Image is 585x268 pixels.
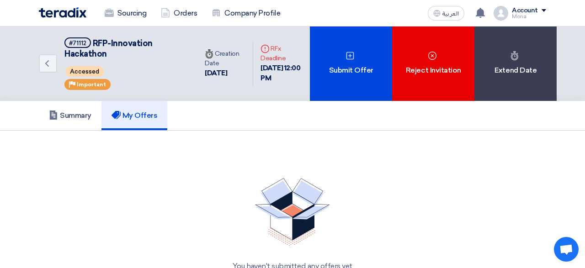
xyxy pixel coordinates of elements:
[64,37,186,60] h5: RFP-Innovation Hackathon
[392,26,474,101] div: Reject Invitation
[49,111,91,120] h5: Summary
[65,66,104,77] span: Accessed
[205,68,245,79] div: [DATE]
[205,49,245,68] div: Creation Date
[255,178,330,246] img: No Quotations Found!
[64,38,153,59] span: RFP-Innovation Hackathon
[39,101,101,130] a: Summary
[69,40,86,46] div: #71112
[101,101,168,130] a: My Offers
[154,3,204,23] a: Orders
[554,237,579,262] a: Open chat
[204,3,287,23] a: Company Profile
[77,81,106,88] span: Important
[261,63,303,84] div: [DATE] 12:00 PM
[112,111,158,120] h5: My Offers
[428,6,464,21] button: العربية
[512,14,546,19] div: Mona
[442,11,459,17] span: العربية
[494,6,508,21] img: profile_test.png
[512,7,538,15] div: Account
[39,7,86,18] img: Teradix logo
[310,26,392,101] div: Submit Offer
[474,26,557,101] div: Extend Date
[97,3,154,23] a: Sourcing
[261,44,303,63] div: RFx Deadline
